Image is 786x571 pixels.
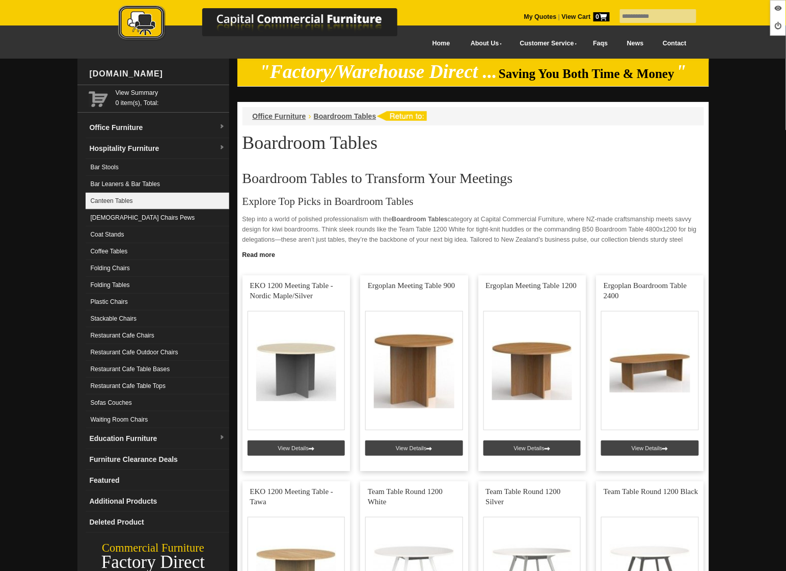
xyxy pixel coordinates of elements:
a: Education Furnituredropdown [86,428,229,449]
a: Coat Stands [86,226,229,243]
a: Canteen Tables [86,193,229,210]
a: Office Furniture [253,112,306,120]
a: Plastic Chairs [86,294,229,310]
img: dropdown [219,435,225,441]
a: Folding Chairs [86,260,229,277]
a: Click to read more [237,247,709,260]
a: [DEMOGRAPHIC_DATA] Chairs Pews [86,210,229,226]
h1: Boardroom Tables [242,133,704,152]
a: News [617,32,653,55]
a: Faqs [584,32,618,55]
a: Hospitality Furnituredropdown [86,138,229,159]
a: View Summary [116,88,225,98]
a: Customer Service [508,32,583,55]
div: [DOMAIN_NAME] [86,59,229,89]
div: Factory Direct [77,555,229,569]
div: Commercial Furniture [77,541,229,555]
a: Restaurant Cafe Outdoor Chairs [86,344,229,361]
span: Saving You Both Time & Money [499,67,674,81]
strong: View Cart [562,13,610,20]
a: Waiting Room Chairs [86,411,229,428]
a: View Cart0 [560,13,609,20]
a: About Us [459,32,508,55]
a: Stackable Chairs [86,310,229,327]
a: Boardroom Tables [314,112,376,120]
a: Restaurant Cafe Chairs [86,327,229,344]
a: Office Furnituredropdown [86,117,229,138]
li: › [309,111,311,121]
span: 0 item(s), Total: [116,88,225,107]
a: Coffee Tables [86,243,229,260]
a: Contact [653,32,696,55]
img: dropdown [219,145,225,151]
p: Step into a world of polished professionalism with the category at Capital Commercial Furniture, ... [242,214,704,255]
h3: Explore Top Picks in Boardroom Tables [242,196,704,206]
a: Restaurant Cafe Table Bases [86,361,229,378]
a: Bar Stools [86,159,229,176]
a: Featured [86,470,229,491]
a: Additional Products [86,491,229,512]
img: Capital Commercial Furniture Logo [90,5,447,42]
span: 0 [593,12,610,21]
a: Capital Commercial Furniture Logo [90,5,447,45]
h2: Boardroom Tables to Transform Your Meetings [242,171,704,186]
a: Sofas Couches [86,395,229,411]
a: Furniture Clearance Deals [86,449,229,470]
a: Restaurant Cafe Table Tops [86,378,229,395]
a: Folding Tables [86,277,229,294]
em: " [676,61,687,82]
a: Bar Leaners & Bar Tables [86,176,229,193]
img: dropdown [219,124,225,130]
a: Deleted Product [86,512,229,533]
strong: Boardroom Tables [392,216,448,223]
em: "Factory/Warehouse Direct ... [259,61,497,82]
a: My Quotes [524,13,557,20]
img: return to [376,111,427,121]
